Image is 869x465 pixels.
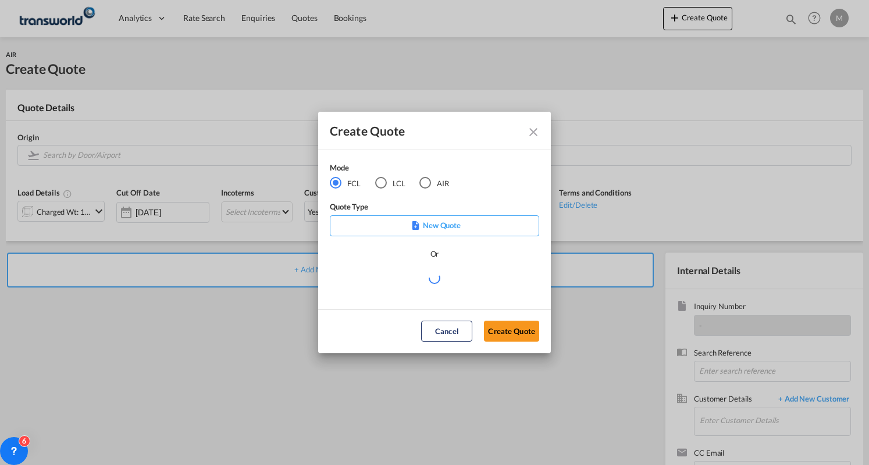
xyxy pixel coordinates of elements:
[318,112,551,353] md-dialog: Create QuoteModeFCL LCLAIR ...
[522,120,543,141] button: Close dialog
[419,176,449,189] md-radio-button: AIR
[9,404,49,448] iframe: Chat
[334,219,535,231] p: New Quote
[430,248,439,260] div: Or
[330,215,539,236] div: New Quote
[330,201,539,215] div: Quote Type
[375,176,405,189] md-radio-button: LCL
[421,321,472,342] button: Cancel
[330,162,464,176] div: Mode
[330,123,518,138] div: Create Quote
[484,321,539,342] button: Create Quote
[330,176,361,189] md-radio-button: FCL
[526,125,540,139] md-icon: Close dialog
